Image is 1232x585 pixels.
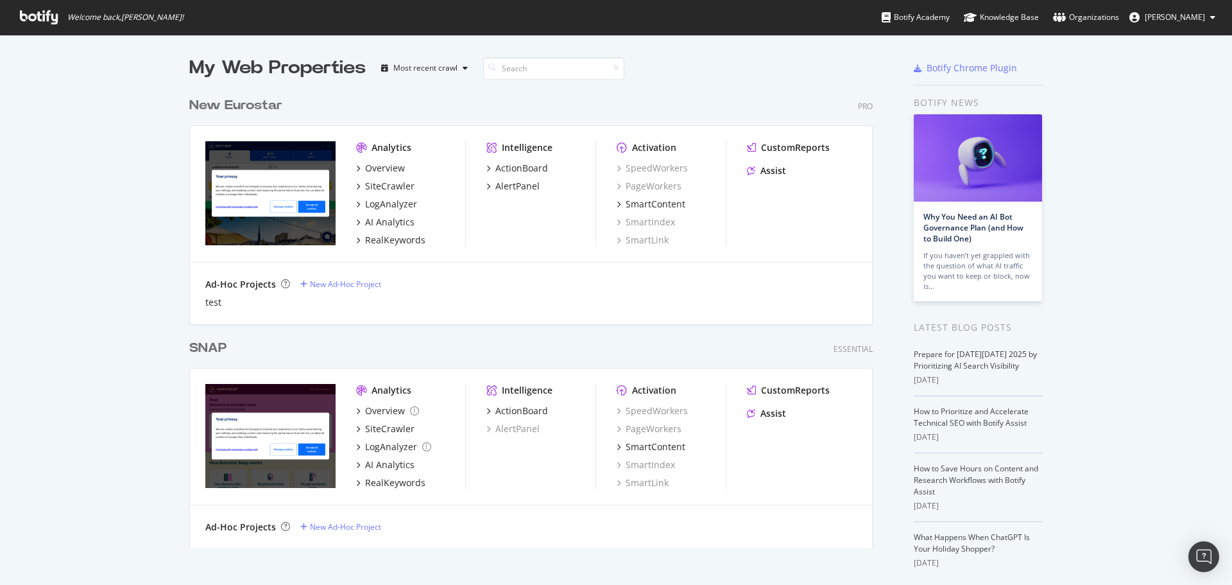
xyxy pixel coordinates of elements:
[964,11,1039,24] div: Knowledge Base
[356,458,415,471] a: AI Analytics
[858,101,873,112] div: Pro
[1053,11,1119,24] div: Organizations
[747,407,786,420] a: Assist
[205,141,336,245] img: www.eurostar.com
[617,162,688,175] a: SpeedWorkers
[372,384,411,397] div: Analytics
[205,521,276,534] div: Ad-Hoc Projects
[617,198,685,211] a: SmartContent
[189,339,232,358] a: SNAP
[617,180,681,193] a: PageWorkers
[617,234,669,247] a: SmartLink
[502,384,552,397] div: Intelligence
[356,234,425,247] a: RealKeywords
[502,141,552,154] div: Intelligence
[356,180,415,193] a: SiteCrawler
[914,114,1042,202] img: Why You Need an AI Bot Governance Plan (and How to Build One)
[356,441,431,453] a: LogAnalyzer
[365,405,405,417] div: Overview
[1145,12,1205,22] span: Da Silva Eva
[483,57,624,80] input: Search
[205,296,221,309] a: test
[914,406,1029,428] a: How to Prioritize and Accelerate Technical SEO with Botify Assist
[486,162,548,175] a: ActionBoard
[617,476,669,489] a: SmartLink
[365,216,415,229] div: AI Analytics
[923,250,1032,292] div: If you haven’t yet grappled with the question of what AI traffic you want to keep or block, now is…
[365,441,417,453] div: LogAnalyzer
[914,463,1038,497] a: How to Save Hours on Content and Research Workflows with Botify Assist
[914,432,1043,443] div: [DATE]
[914,374,1043,386] div: [DATE]
[189,55,366,81] div: My Web Properties
[617,423,681,435] a: PageWorkers
[632,141,676,154] div: Activation
[761,384,830,397] div: CustomReports
[617,458,675,471] a: SmartIndex
[495,180,540,193] div: AlertPanel
[617,441,685,453] a: SmartContent
[356,405,419,417] a: Overview
[495,405,548,417] div: ActionBoard
[834,344,873,354] div: Essential
[914,96,1043,110] div: Botify news
[310,279,381,290] div: New Ad-Hoc Project
[189,96,287,115] a: New Eurostar
[189,339,227,358] div: SNAP
[365,458,415,471] div: AI Analytics
[67,12,184,22] span: Welcome back, [PERSON_NAME] !
[365,162,405,175] div: Overview
[914,62,1017,74] a: Botify Chrome Plugin
[372,141,411,154] div: Analytics
[632,384,676,397] div: Activation
[1119,7,1226,28] button: [PERSON_NAME]
[205,384,336,488] img: https://snap.eurostar.com/
[486,180,540,193] a: AlertPanel
[356,198,417,211] a: LogAnalyzer
[365,234,425,247] div: RealKeywords
[365,423,415,435] div: SiteCrawler
[626,198,685,211] div: SmartContent
[747,141,830,154] a: CustomReports
[495,162,548,175] div: ActionBoard
[760,407,786,420] div: Assist
[310,521,381,532] div: New Ad-Hoc Project
[914,557,1043,569] div: [DATE]
[914,320,1043,335] div: Latest Blog Posts
[760,164,786,177] div: Assist
[300,521,381,532] a: New Ad-Hoc Project
[189,81,883,548] div: grid
[761,141,830,154] div: CustomReports
[365,198,417,211] div: LogAnalyzer
[927,62,1017,74] div: Botify Chrome Plugin
[747,384,830,397] a: CustomReports
[914,500,1043,512] div: [DATE]
[626,441,685,453] div: SmartContent
[376,58,473,78] button: Most recent crawl
[617,405,688,417] a: SpeedWorkers
[882,11,950,24] div: Botify Academy
[486,423,540,435] a: AlertPanel
[923,211,1023,244] a: Why You Need an AI Bot Governance Plan (and How to Build One)
[914,349,1037,371] a: Prepare for [DATE][DATE] 2025 by Prioritizing AI Search Visibility
[1188,541,1219,572] div: Open Intercom Messenger
[356,162,405,175] a: Overview
[300,279,381,290] a: New Ad-Hoc Project
[356,216,415,229] a: AI Analytics
[356,476,425,489] a: RealKeywords
[617,216,675,229] div: SmartIndex
[365,180,415,193] div: SiteCrawler
[189,96,282,115] div: New Eurostar
[205,278,276,291] div: Ad-Hoc Projects
[747,164,786,177] a: Assist
[486,405,548,417] a: ActionBoard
